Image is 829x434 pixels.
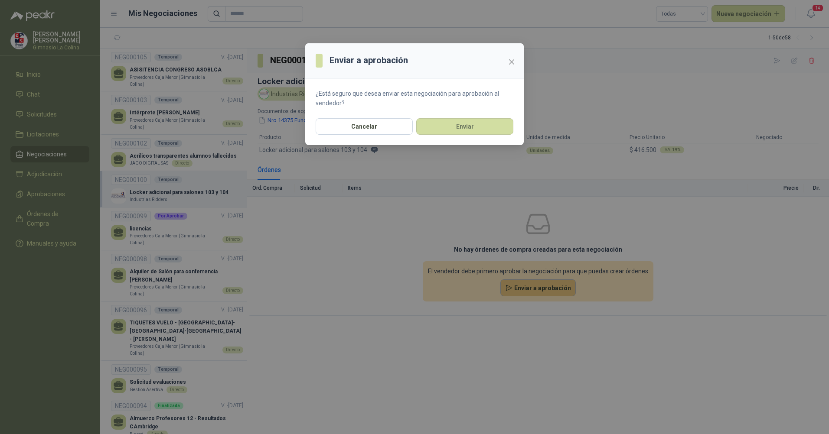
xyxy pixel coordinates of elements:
[505,55,519,69] button: Close
[330,54,408,67] h3: Enviar a aprobación
[508,58,515,65] span: close
[316,118,413,135] button: Cancelar
[416,118,513,135] button: Enviar
[305,78,524,118] section: ¿Está seguro que desea enviar esta negociación para aprobación al vendedor?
